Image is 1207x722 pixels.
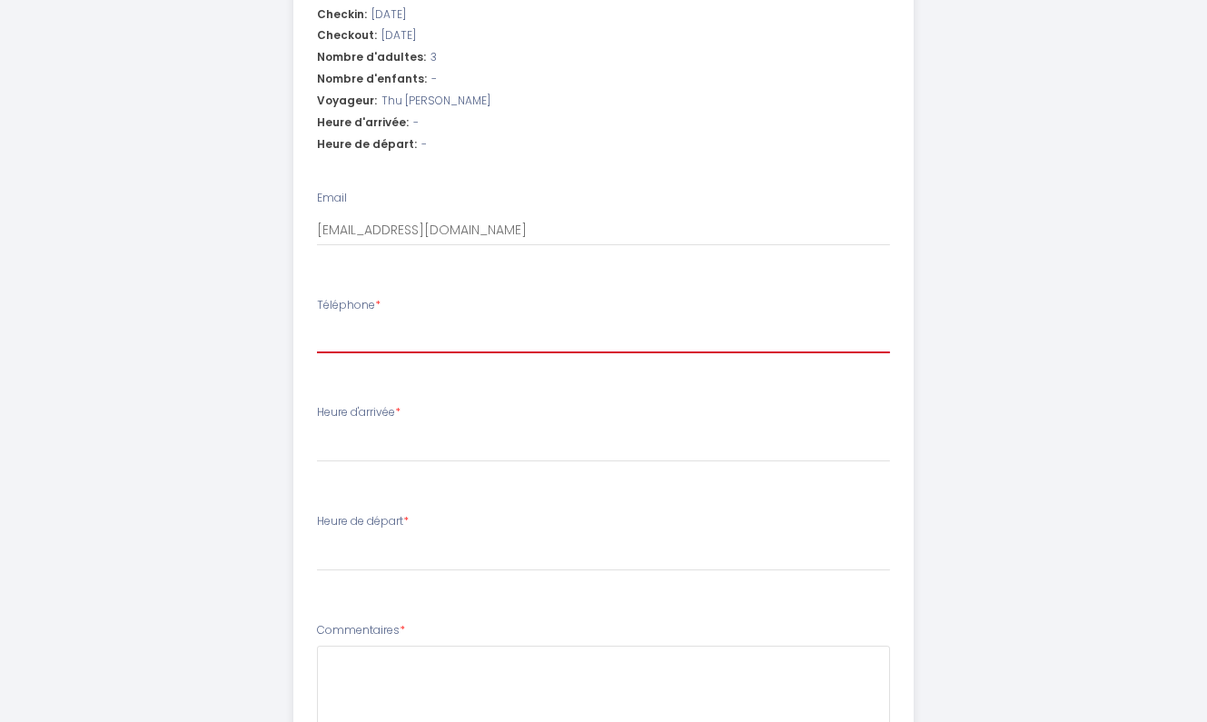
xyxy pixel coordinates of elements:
[371,6,406,24] span: [DATE]
[431,71,437,88] span: -
[317,93,377,110] span: Voyageur:
[317,6,367,24] span: Checkin:
[413,114,419,132] span: -
[317,49,426,66] span: Nombre d'adultes:
[317,71,427,88] span: Nombre d'enfants:
[317,114,409,132] span: Heure d'arrivée:
[317,190,347,207] label: Email
[317,513,409,530] label: Heure de départ
[317,136,417,153] span: Heure de départ:
[430,49,437,66] span: 3
[317,27,377,45] span: Checkout:
[317,297,381,314] label: Téléphone
[317,404,401,421] label: Heure d'arrivée
[381,93,490,110] span: Thu [PERSON_NAME]
[381,27,416,45] span: [DATE]
[317,622,405,639] label: Commentaires
[421,136,427,153] span: -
